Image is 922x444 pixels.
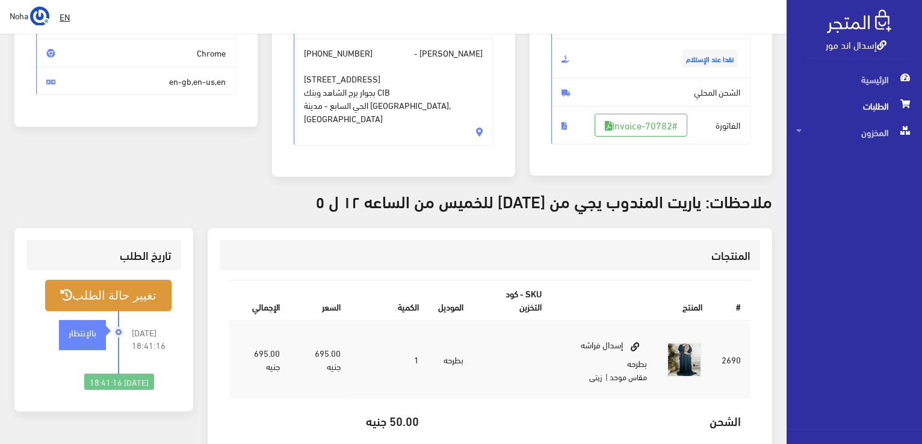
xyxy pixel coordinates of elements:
[551,106,751,144] span: الفاتورة
[551,320,657,398] td: إسدال فراشه بطرحه
[350,281,429,320] th: الكمية
[551,78,751,106] span: الشحن المحلي
[610,369,647,384] small: مقاس موحد
[712,281,750,320] th: #
[589,369,608,384] small: | زيتى
[787,66,922,93] a: الرئيسية
[10,6,49,25] a: ... Noha
[294,39,493,146] span: [PERSON_NAME] -
[14,191,772,210] h3: ملاحظات: ياريت المندوب يجي من [DATE] للخميس من الساعه ١٢ ل ٥
[429,320,473,398] td: بطرحه
[36,39,236,67] span: Chrome
[229,281,289,320] th: اﻹجمالي
[712,320,750,398] td: 2690
[10,8,28,23] span: Noha
[84,374,154,390] div: [DATE] 18:41:16
[595,114,687,137] a: #Invoice-70782
[289,281,350,320] th: السعر
[473,281,551,320] th: SKU - كود التخزين
[55,6,75,28] a: EN
[682,49,737,67] span: نقدا عند الإستلام
[350,320,429,398] td: 1
[304,46,373,60] span: [PHONE_NUMBER]
[826,35,886,53] a: إسدال اند مور
[60,9,70,24] u: EN
[787,119,922,146] a: المخزون
[36,250,172,261] h3: تاريخ الطلب
[796,66,912,93] span: الرئيسية
[429,281,473,320] th: الموديل
[69,325,96,339] strong: بالإنتظار
[796,93,912,119] span: الطلبات
[132,326,172,353] span: [DATE] 18:41:16
[45,280,172,310] button: تغيير حالة الطلب
[827,10,891,33] img: .
[36,67,236,96] span: en-gb,en-us,en
[14,362,60,407] iframe: Drift Widget Chat Controller
[438,414,741,427] h5: الشحن
[229,250,750,261] h3: المنتجات
[360,414,419,427] h5: 50.00 جنيه
[304,60,483,125] span: [STREET_ADDRESS] بجوار برج الشاهد وبنك CIB الحي السابع - مدينة [GEOGRAPHIC_DATA], [GEOGRAPHIC_DATA]
[289,320,350,398] td: 695.00 جنيه
[787,93,922,119] a: الطلبات
[796,119,912,146] span: المخزون
[551,281,712,320] th: المنتج
[229,320,289,398] td: 695.00 جنيه
[30,7,49,26] img: ...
